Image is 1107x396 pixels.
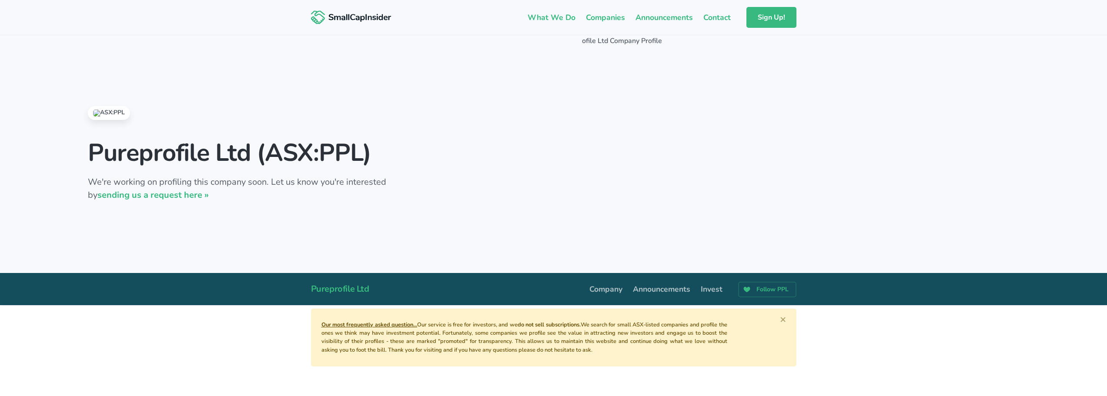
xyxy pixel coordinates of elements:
[780,312,786,326] span: ×
[88,141,401,165] h1: Pureprofile Ltd (ASX:PPL)
[311,10,391,25] img: SmallCapInsider
[518,321,581,329] strong: do not sell subscriptions.
[311,284,369,294] h1: Pureprofile Ltd
[97,189,209,201] a: sending us a request here »
[316,314,732,361] div: Our service is free for investors, and we We search for small ASX-listed companies and profile th...
[696,280,728,298] a: Invest
[746,7,796,28] a: Sign Up!
[698,8,736,27] a: Contact
[522,8,581,27] a: What We Do
[756,285,789,294] span: Follow PPL
[738,282,796,297] a: Follow PPL
[88,176,401,202] p: We're working on profiling this company soon. Let us know you're interested by
[630,8,698,27] a: Announcements
[554,36,662,46] img: Pureprofile Ltd Company Profile
[769,309,796,329] button: Close
[93,110,125,116] img: ASX:PPL
[321,321,417,329] u: Our most frequently asked question...
[581,8,630,27] a: Companies
[628,280,696,298] a: Announcements
[311,282,369,296] a: Pureprofile Ltd
[584,280,628,298] a: Company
